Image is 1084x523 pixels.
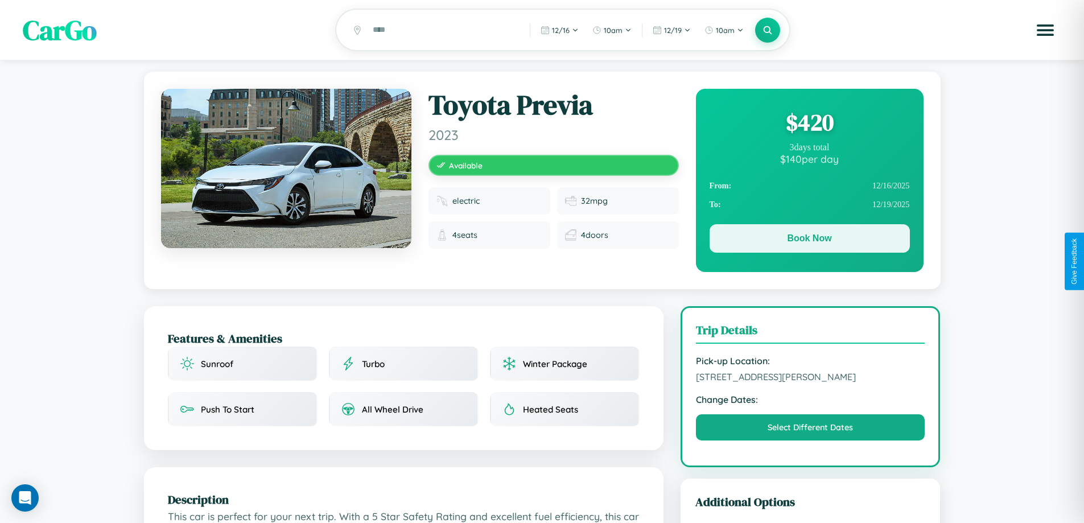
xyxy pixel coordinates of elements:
[710,107,910,138] div: $ 420
[436,195,448,207] img: Fuel type
[696,355,925,366] strong: Pick-up Location:
[647,21,696,39] button: 12/19
[1029,14,1061,46] button: Open menu
[452,196,480,206] span: electric
[604,26,623,35] span: 10am
[362,404,423,415] span: All Wheel Drive
[449,160,483,170] span: Available
[565,229,576,241] img: Doors
[452,230,477,240] span: 4 seats
[696,371,925,382] span: [STREET_ADDRESS][PERSON_NAME]
[523,404,578,415] span: Heated Seats
[201,404,254,415] span: Push To Start
[428,89,679,122] h1: Toyota Previa
[696,414,925,440] button: Select Different Dates
[581,230,608,240] span: 4 doors
[436,229,448,241] img: Seats
[710,195,910,214] div: 12 / 19 / 2025
[161,89,411,248] img: Toyota Previa 2023
[696,394,925,405] strong: Change Dates:
[168,491,640,508] h2: Description
[535,21,584,39] button: 12/16
[552,26,570,35] span: 12 / 16
[710,176,910,195] div: 12 / 16 / 2025
[168,330,640,347] h2: Features & Amenities
[587,21,637,39] button: 10am
[565,195,576,207] img: Fuel efficiency
[710,224,910,253] button: Book Now
[23,11,97,49] span: CarGo
[523,359,587,369] span: Winter Package
[696,322,925,344] h3: Trip Details
[428,126,679,143] span: 2023
[710,181,732,191] strong: From:
[362,359,385,369] span: Turbo
[201,359,233,369] span: Sunroof
[1070,238,1078,285] div: Give Feedback
[710,200,721,209] strong: To:
[710,153,910,165] div: $ 140 per day
[695,493,926,510] h3: Additional Options
[710,142,910,153] div: 3 days total
[664,26,682,35] span: 12 / 19
[581,196,608,206] span: 32 mpg
[716,26,735,35] span: 10am
[11,484,39,512] div: Open Intercom Messenger
[699,21,749,39] button: 10am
